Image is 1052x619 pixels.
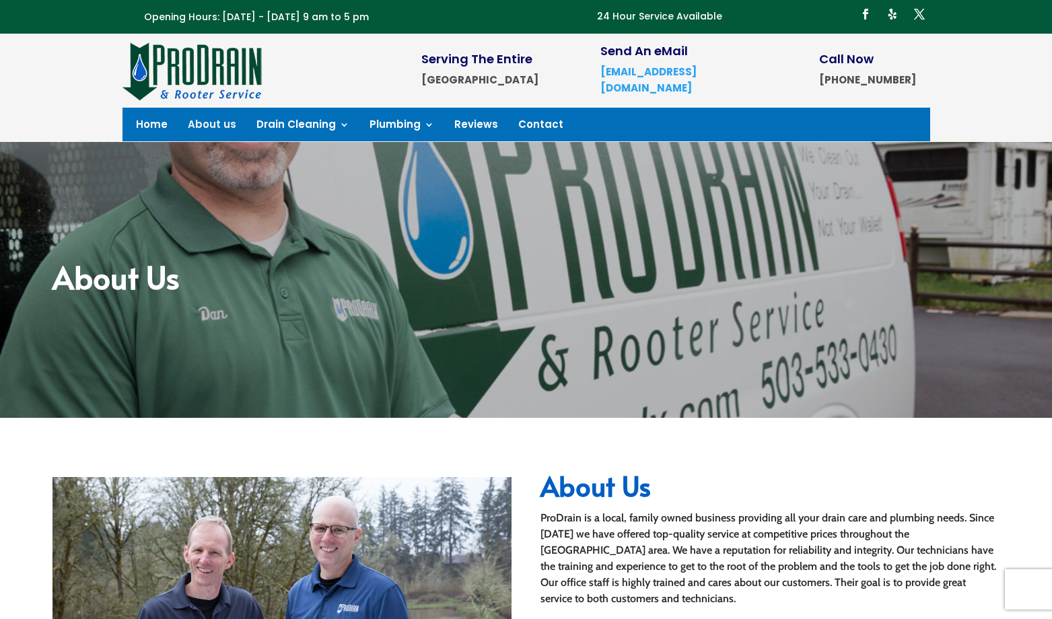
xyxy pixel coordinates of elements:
span: Opening Hours: [DATE] - [DATE] 9 am to 5 pm [144,10,369,24]
span: Serving The Entire [421,50,532,67]
a: Plumbing [370,120,434,135]
div: ProDrain is a local, family owned business providing all your drain care and plumbing needs. Sinc... [540,510,1000,607]
a: Follow on X [909,3,930,25]
span: Send An eMail [600,42,688,59]
span: Call Now [819,50,874,67]
a: Home [136,120,168,135]
p: 24 Hour Service Available [597,9,722,25]
a: Follow on Facebook [855,3,876,25]
h2: About Us [540,472,1000,506]
a: [EMAIL_ADDRESS][DOMAIN_NAME] [600,65,697,95]
a: Reviews [454,120,498,135]
strong: [GEOGRAPHIC_DATA] [421,73,538,87]
strong: [PHONE_NUMBER] [819,73,916,87]
a: Contact [518,120,563,135]
img: site-logo-100h [122,40,263,101]
h2: About Us [52,261,1000,299]
a: Drain Cleaning [256,120,349,135]
a: Follow on Yelp [882,3,903,25]
a: About us [188,120,236,135]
